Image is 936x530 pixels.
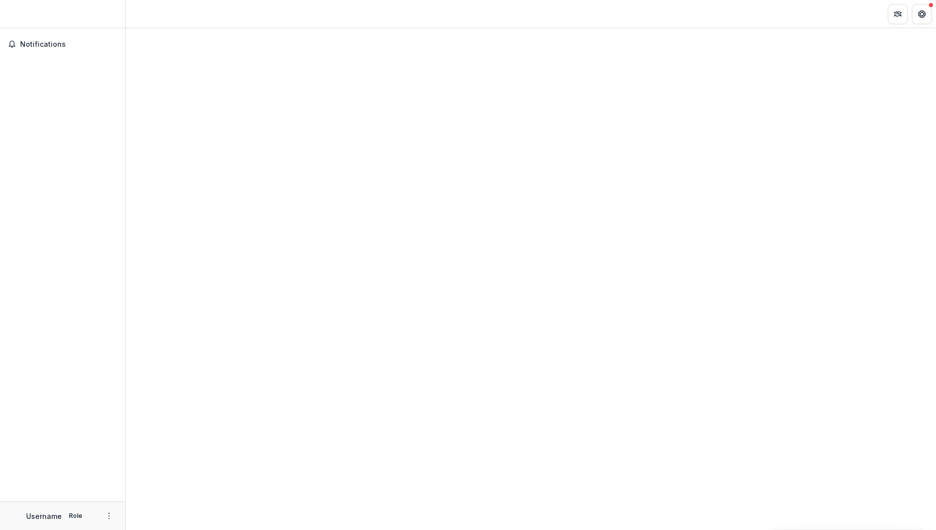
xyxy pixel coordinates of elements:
button: Partners [888,4,908,24]
button: Get Help [912,4,932,24]
span: Notifications [20,40,117,49]
button: More [103,510,115,522]
p: Username [26,511,62,521]
button: Notifications [4,36,121,52]
p: Role [66,511,85,520]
